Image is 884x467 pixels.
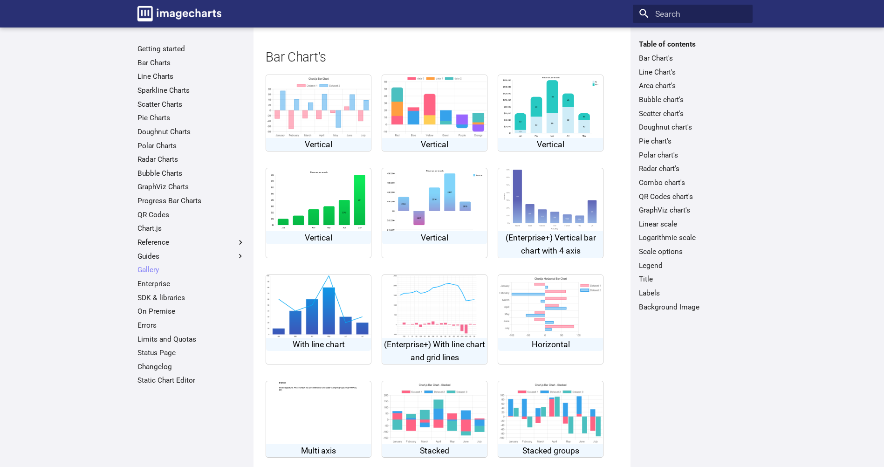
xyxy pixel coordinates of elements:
[633,5,753,23] input: Search
[498,338,603,351] p: Horizontal
[137,210,245,220] a: QR Codes
[266,275,371,364] a: With line chart
[639,220,747,229] a: Linear scale
[639,109,747,118] a: Scatter chart's
[633,40,753,311] nav: Table of contents
[382,168,487,258] a: Vertical
[639,247,747,256] a: Scale options
[137,6,221,21] img: logo
[137,362,245,371] a: Changelog
[266,338,371,351] p: With line chart
[382,231,487,244] p: Vertical
[639,206,747,215] a: GraphViz chart's
[137,155,245,164] a: Radar Charts
[498,168,603,258] a: (Enterprise+) Vertical bar chart with 4 axis
[266,231,371,244] p: Vertical
[498,381,603,458] a: Stacked groups
[137,238,245,247] label: Reference
[266,138,371,151] p: Vertical
[502,75,600,138] img: chart
[382,138,487,151] p: Vertical
[137,141,245,151] a: Polar Charts
[498,231,603,257] p: (Enterprise+) Vertical bar chart with 4 axis
[382,444,487,457] p: Stacked
[639,192,747,201] a: QR Codes chart's
[137,279,245,288] a: Enterprise
[639,54,747,63] a: Bar Chart's
[639,68,747,77] a: Line Chart's
[639,233,747,242] a: Logarithmic scale
[498,75,603,151] a: Vertical
[639,151,747,160] a: Polar chart's
[639,178,747,187] a: Combo chart's
[137,307,245,316] a: On Premise
[639,123,747,132] a: Doughnut chart's
[133,2,226,25] a: Image-Charts documentation
[137,58,245,68] a: Bar Charts
[639,137,747,146] a: Pie chart's
[639,275,747,284] a: Title
[498,275,603,364] a: Horizontal
[137,100,245,109] a: Scatter Charts
[266,48,618,67] h2: Bar Chart's
[137,293,245,302] a: SDK & libraries
[137,265,245,275] a: Gallery
[498,138,603,151] p: Vertical
[137,86,245,95] a: Sparkline Charts
[137,335,245,344] a: Limits and Quotas
[382,381,487,458] a: Stacked
[498,381,603,444] img: 2.8.0
[498,275,603,338] img: 2.8.0
[382,75,487,151] a: Vertical
[382,75,487,138] img: 2.8.0
[137,196,245,206] a: Progress Bar Charts
[266,444,371,457] p: Multi axis
[266,75,371,151] a: Vertical
[137,321,245,330] a: Errors
[137,127,245,137] a: Doughnut Charts
[266,168,371,258] a: Vertical
[382,338,487,364] p: (Enterprise+) With line chart and grid lines
[393,275,477,338] img: chart
[639,164,747,173] a: Radar chart's
[382,275,487,364] a: (Enterprise+) With line chart and grid lines
[137,252,245,261] label: Guides
[502,168,600,231] img: chart
[639,81,747,90] a: Area chart's
[498,444,603,457] p: Stacked groups
[266,381,371,458] a: Multi axis
[137,224,245,233] a: Chart.js
[639,288,747,298] a: Labels
[137,169,245,178] a: Bubble Charts
[137,44,245,54] a: Getting started
[137,376,245,385] a: Static Chart Editor
[137,72,245,81] a: Line Charts
[266,75,371,138] img: 2.8.0
[270,168,368,231] img: chart
[386,168,484,231] img: chart
[278,381,359,444] img: 2.8.0
[137,113,245,123] a: Pie Charts
[639,95,747,104] a: Bubble chart's
[137,182,245,192] a: GraphViz Charts
[137,348,245,357] a: Status Page
[639,302,747,312] a: Background Image
[633,40,753,49] label: Table of contents
[382,381,487,444] img: 2.8.0
[639,261,747,270] a: Legend
[266,275,371,338] img: chart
